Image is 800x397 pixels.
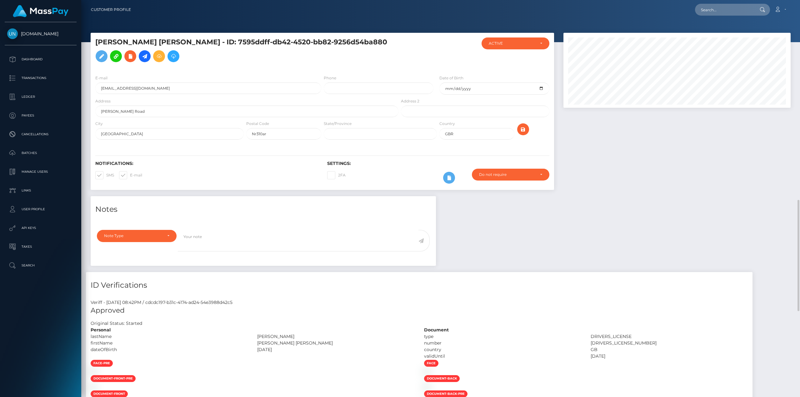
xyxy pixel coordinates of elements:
[97,230,177,242] button: Note Type
[5,239,77,255] a: Taxes
[424,360,438,367] span: face
[91,375,136,382] span: document-front-pre
[91,280,748,291] h4: ID Verifications
[95,161,318,166] h6: Notifications:
[7,55,74,64] p: Dashboard
[91,360,113,367] span: face-pre
[327,171,346,179] label: 2FA
[7,223,74,233] p: API Keys
[91,327,111,333] strong: Personal
[5,127,77,142] a: Cancellations
[95,121,103,127] label: City
[424,375,460,382] span: document-back
[5,70,77,86] a: Transactions
[252,333,419,340] div: [PERSON_NAME]
[424,369,429,374] img: 9d511ed8-362e-437f-980a-80cb62eed1c2
[489,41,535,46] div: ACTIVE
[7,167,74,176] p: Manage Users
[479,172,535,177] div: Do not require
[5,220,77,236] a: API Keys
[401,98,419,104] label: Address 2
[7,186,74,195] p: Links
[419,353,586,360] div: validUntil
[7,28,18,39] img: Unlockt.me
[424,327,449,333] strong: Document
[119,171,142,179] label: E-mail
[439,121,455,127] label: Country
[7,130,74,139] p: Cancellations
[324,75,336,81] label: Phone
[7,148,74,158] p: Batches
[91,306,748,315] h5: Approved
[7,73,74,83] p: Transactions
[5,89,77,105] a: Ledger
[246,121,269,127] label: Postal Code
[91,369,96,374] img: 2b782cc7-3a76-4a86-ac78-47c9ff13fbe6
[586,353,752,360] div: [DATE]
[91,320,142,326] h7: Original Status: Started
[419,340,586,346] div: number
[472,169,549,181] button: Do not require
[419,346,586,353] div: country
[91,3,131,16] a: Customer Profile
[86,340,252,346] div: firstName
[139,50,151,62] a: Initiate Payout
[95,37,395,65] h5: [PERSON_NAME] [PERSON_NAME] - ID: 7595ddff-db42-4520-bb82-9256d54ba880
[5,258,77,273] a: Search
[86,346,252,353] div: dateOfBirth
[5,108,77,123] a: Payees
[324,121,352,127] label: State/Province
[7,205,74,214] p: User Profile
[5,164,77,180] a: Manage Users
[7,242,74,251] p: Taxes
[252,340,419,346] div: [PERSON_NAME] [PERSON_NAME]
[252,346,419,353] div: [DATE]
[482,37,549,49] button: ACTIVE
[439,75,463,81] label: Date of Birth
[327,161,550,166] h6: Settings:
[7,92,74,102] p: Ledger
[586,346,752,353] div: GB
[95,204,431,215] h4: Notes
[104,233,162,238] div: Note Type
[5,183,77,198] a: Links
[5,31,77,37] span: [DOMAIN_NAME]
[695,4,754,16] input: Search...
[95,75,107,81] label: E-mail
[7,111,74,120] p: Payees
[586,333,752,340] div: DRIVERS_LICENSE
[86,333,252,340] div: lastName
[5,52,77,67] a: Dashboard
[86,299,752,306] div: Veriff - [DATE] 08:42PM / cdcdc197-b31c-4174-ad24-54e3988d42c5
[5,145,77,161] a: Batches
[13,5,68,17] img: MassPay Logo
[95,171,114,179] label: SMS
[7,261,74,270] p: Search
[419,333,586,340] div: type
[424,385,429,390] img: 06497b49-654c-4515-b2ca-6e3dfb0c171f
[586,340,752,346] div: [DRIVERS_LICENSE_NUMBER]
[5,201,77,217] a: User Profile
[95,98,111,104] label: Address
[91,385,96,390] img: 058c7339-57cc-48a7-ade6-0c804ea66bbf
